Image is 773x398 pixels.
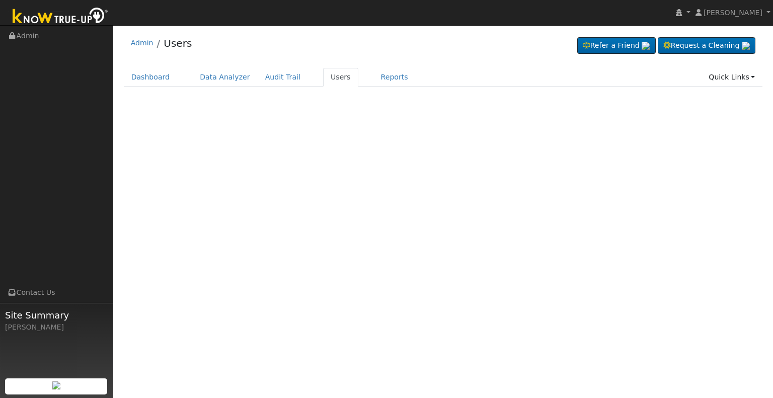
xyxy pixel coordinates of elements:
a: Admin [131,39,153,47]
div: [PERSON_NAME] [5,322,108,333]
a: Request a Cleaning [658,37,755,54]
a: Dashboard [124,68,178,87]
img: retrieve [642,42,650,50]
img: retrieve [742,42,750,50]
a: Users [323,68,358,87]
span: [PERSON_NAME] [704,9,762,17]
a: Users [164,37,192,49]
a: Audit Trail [258,68,308,87]
a: Data Analyzer [192,68,258,87]
span: Site Summary [5,308,108,322]
a: Reports [373,68,416,87]
a: Quick Links [701,68,762,87]
img: retrieve [52,381,60,389]
img: Know True-Up [8,6,113,28]
a: Refer a Friend [577,37,656,54]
